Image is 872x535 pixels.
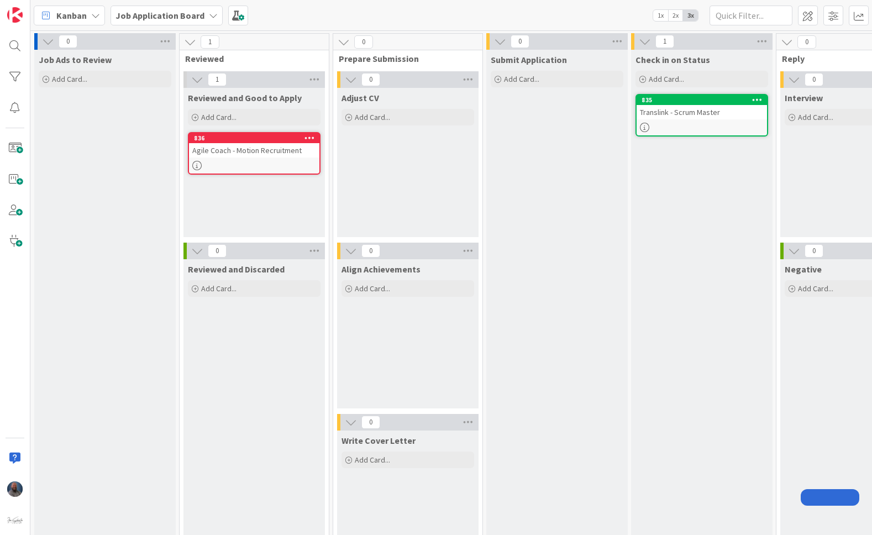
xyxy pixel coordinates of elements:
[188,92,302,103] span: Reviewed and Good to Apply
[683,10,698,21] span: 3x
[511,35,529,48] span: 0
[188,132,321,175] a: 836Agile Coach - Motion Recruitment
[342,92,379,103] span: Adjust CV
[710,6,792,25] input: Quick Filter...
[7,481,23,497] img: JS
[637,95,767,119] div: 835Translink - Scrum Master
[653,10,668,21] span: 1x
[642,96,767,104] div: 835
[185,53,315,64] span: Reviewed
[655,35,674,48] span: 1
[805,73,823,86] span: 0
[342,435,416,446] span: Write Cover Letter
[201,112,237,122] span: Add Card...
[637,105,767,119] div: Translink - Scrum Master
[355,284,390,293] span: Add Card...
[798,284,833,293] span: Add Card...
[798,112,833,122] span: Add Card...
[189,133,319,143] div: 836
[56,9,87,22] span: Kanban
[208,244,227,258] span: 0
[354,35,373,49] span: 0
[785,264,822,275] span: Negative
[355,455,390,465] span: Add Card...
[504,74,539,84] span: Add Card...
[201,284,237,293] span: Add Card...
[355,112,390,122] span: Add Card...
[208,73,227,86] span: 1
[339,53,469,64] span: Prepare Submission
[52,74,87,84] span: Add Card...
[59,35,77,48] span: 0
[635,54,710,65] span: Check in on Status
[189,133,319,158] div: 836Agile Coach - Motion Recruitment
[635,94,768,137] a: 835Translink - Scrum Master
[7,7,23,23] img: Visit kanbanzone.com
[188,264,285,275] span: Reviewed and Discarded
[342,264,421,275] span: Align Achievements
[649,74,684,84] span: Add Card...
[668,10,683,21] span: 2x
[194,134,319,142] div: 836
[805,244,823,258] span: 0
[7,512,23,528] img: avatar
[491,54,567,65] span: Submit Application
[115,10,204,21] b: Job Application Board
[361,244,380,258] span: 0
[797,35,816,49] span: 0
[361,73,380,86] span: 0
[39,54,112,65] span: Job Ads to Review
[637,95,767,105] div: 835
[201,35,219,49] span: 1
[785,92,823,103] span: Interview
[189,143,319,158] div: Agile Coach - Motion Recruitment
[361,416,380,429] span: 0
